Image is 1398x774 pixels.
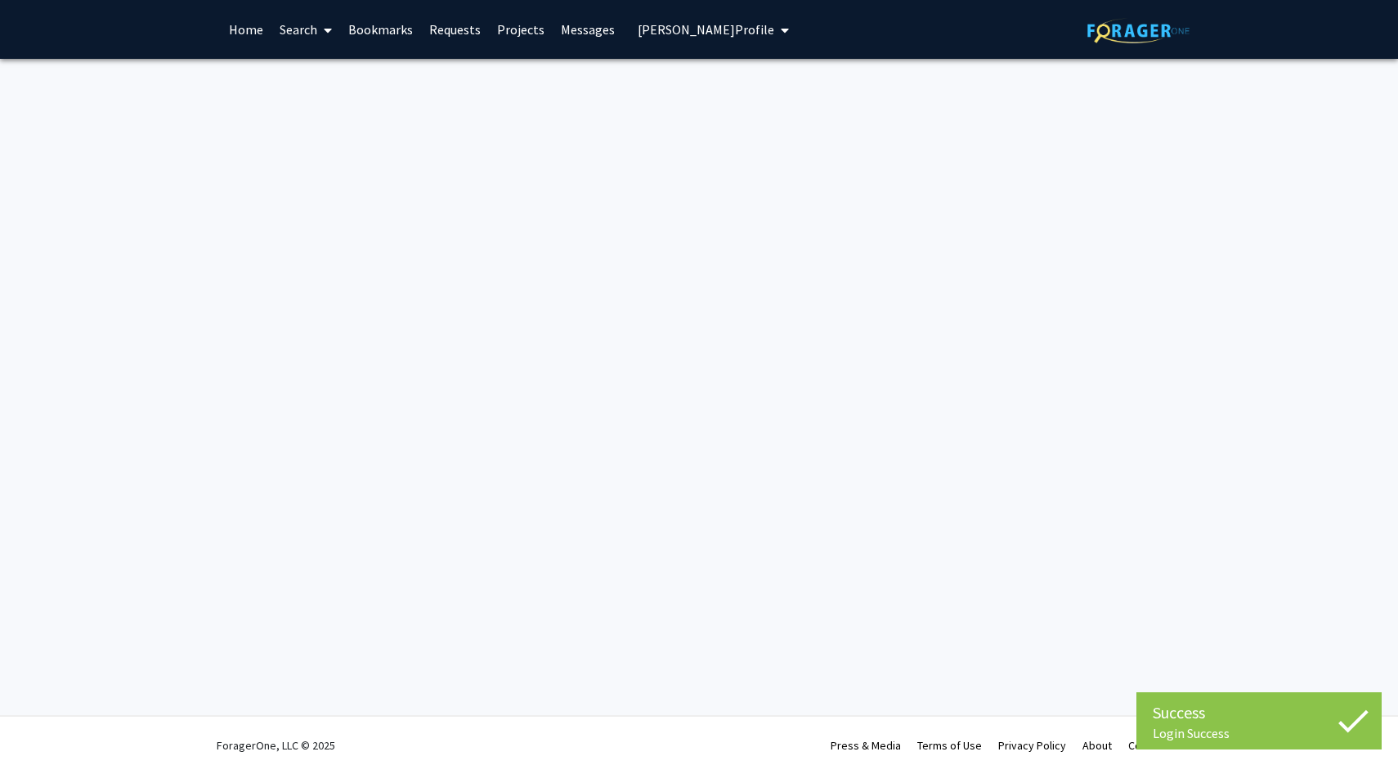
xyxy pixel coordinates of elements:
[1082,738,1112,753] a: About
[998,738,1066,753] a: Privacy Policy
[489,1,553,58] a: Projects
[638,21,774,38] span: [PERSON_NAME] Profile
[1153,725,1365,741] div: Login Success
[1153,700,1365,725] div: Success
[831,738,901,753] a: Press & Media
[340,1,421,58] a: Bookmarks
[917,738,982,753] a: Terms of Use
[271,1,340,58] a: Search
[553,1,623,58] a: Messages
[421,1,489,58] a: Requests
[1087,18,1190,43] img: ForagerOne Logo
[221,1,271,58] a: Home
[1128,738,1181,753] a: Contact Us
[217,717,335,774] div: ForagerOne, LLC © 2025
